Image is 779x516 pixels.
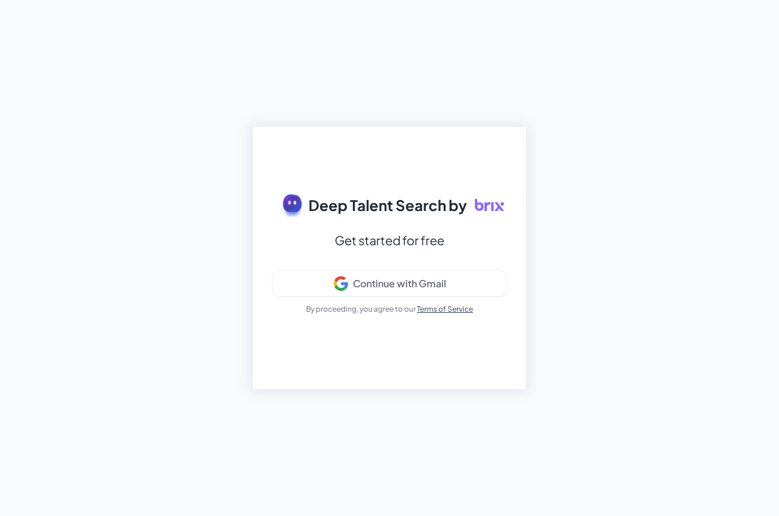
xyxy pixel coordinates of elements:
p: By proceeding, you agree to our [306,304,473,315]
div: Continue with Gmail [353,278,446,290]
button: Continue with Gmail [272,271,507,296]
span: Deep Talent Search by [308,194,467,216]
div: Get started for free [335,229,444,251]
a: Terms of Service [417,304,473,314]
